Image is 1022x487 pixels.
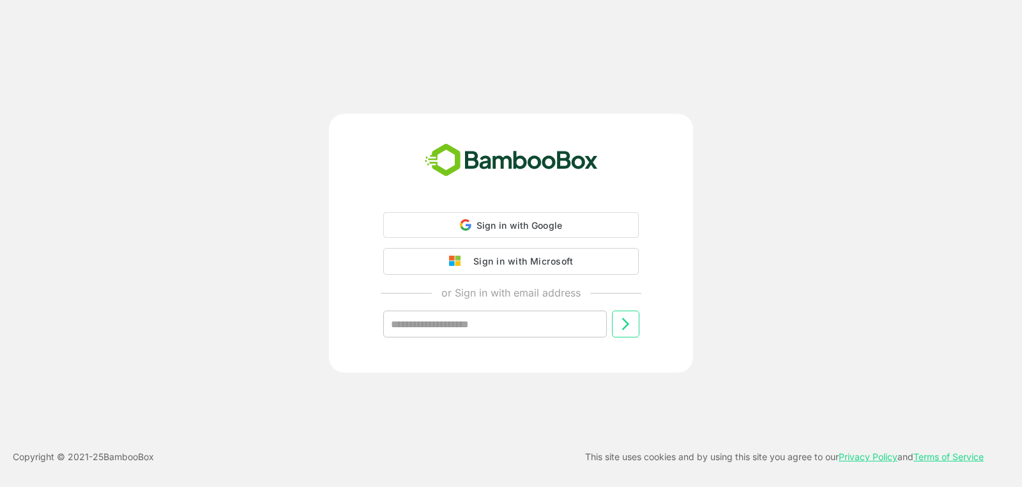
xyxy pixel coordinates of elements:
[449,256,467,267] img: google
[418,139,605,182] img: bamboobox
[477,220,563,231] span: Sign in with Google
[467,253,573,270] div: Sign in with Microsoft
[913,451,984,462] a: Terms of Service
[383,212,639,238] div: Sign in with Google
[585,449,984,465] p: This site uses cookies and by using this site you agree to our and
[839,451,897,462] a: Privacy Policy
[441,285,581,300] p: or Sign in with email address
[13,449,154,465] p: Copyright © 2021- 25 BambooBox
[383,248,639,275] button: Sign in with Microsoft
